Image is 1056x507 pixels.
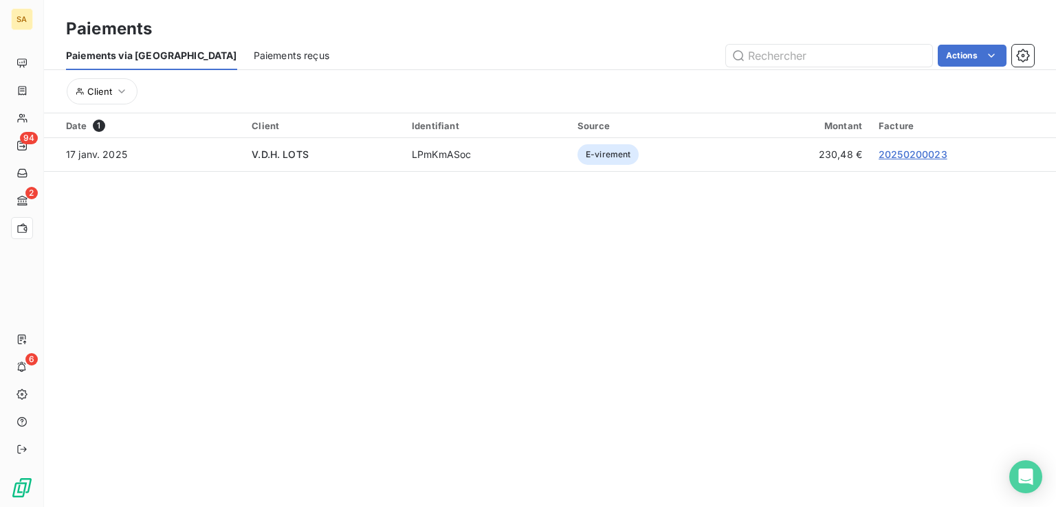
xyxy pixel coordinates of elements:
[87,86,112,97] span: Client
[66,120,235,132] div: Date
[412,120,561,131] div: Identifiant
[748,120,862,131] div: Montant
[44,138,243,171] td: 17 janv. 2025
[25,187,38,199] span: 2
[67,78,137,104] button: Client
[252,148,309,160] span: V.D.H. LOTS
[740,138,870,171] td: 230,48 €
[404,138,569,171] td: LPmKmASoc
[20,132,38,144] span: 94
[252,120,395,131] div: Client
[879,148,947,160] a: 20250200023
[11,8,33,30] div: SA
[11,477,33,499] img: Logo LeanPay
[1009,460,1042,493] div: Open Intercom Messenger
[66,49,237,63] span: Paiements via [GEOGRAPHIC_DATA]
[938,45,1006,67] button: Actions
[93,120,105,132] span: 1
[577,120,731,131] div: Source
[726,45,932,67] input: Rechercher
[66,16,152,41] h3: Paiements
[25,353,38,365] span: 6
[254,49,329,63] span: Paiements reçus
[879,120,1048,131] div: Facture
[577,144,639,165] span: E-virement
